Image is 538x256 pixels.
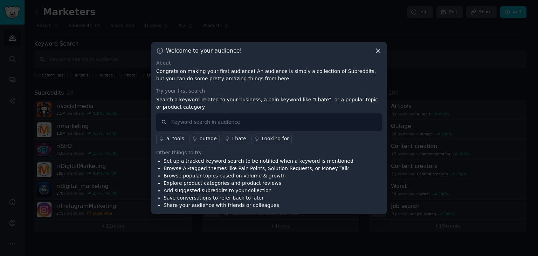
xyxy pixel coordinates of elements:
li: Browse popular topics based on volume & growth [164,172,353,180]
a: Looking for [251,134,292,144]
input: Keyword search in audience [156,113,382,131]
div: About [156,59,382,67]
p: Congrats on making your first audience! An audience is simply a collection of Subreddits, but you... [156,68,382,82]
a: I hate [222,134,249,144]
li: Browse AI-tagged themes like Pain Points, Solution Requests, or Money Talk [164,165,353,172]
div: Looking for [262,135,289,142]
li: Share your audience with friends or colleagues [164,202,353,209]
div: ai tools [166,135,184,142]
li: Set up a tracked keyword search to be notified when a keyword is mentioned [164,157,353,165]
li: Add suggested subreddits to your collection [164,187,353,194]
li: Explore product categories and product reviews [164,180,353,187]
p: Search a keyword related to your business, a pain keyword like "I hate", or a popular topic or pr... [156,96,382,111]
div: Other things to try [156,149,382,156]
div: Try your first search [156,87,382,95]
a: outage [189,134,220,144]
div: outage [200,135,217,142]
a: ai tools [156,134,187,144]
li: Save conversations to refer back to later [164,194,353,202]
div: I hate [232,135,246,142]
h3: Welcome to your audience! [166,47,242,54]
